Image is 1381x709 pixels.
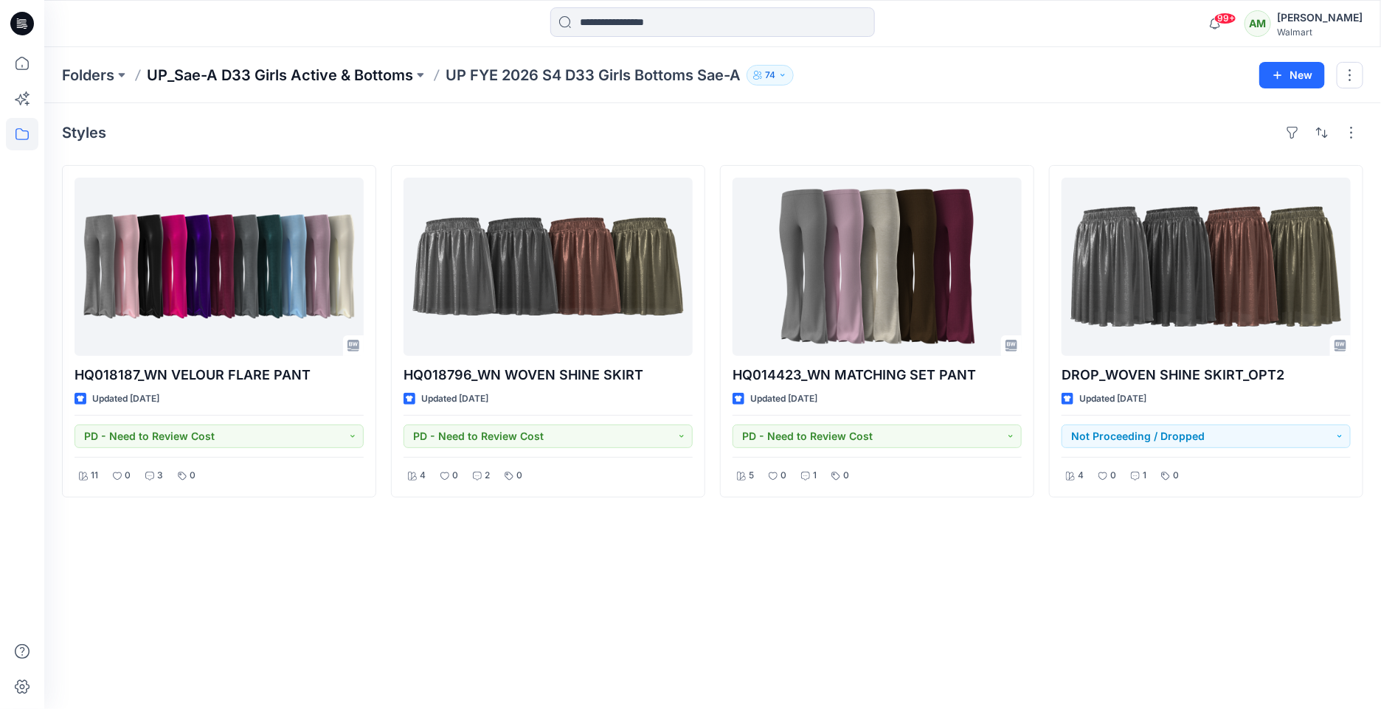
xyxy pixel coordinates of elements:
p: 0 [452,468,458,483]
p: 0 [843,468,849,483]
p: 74 [765,67,775,83]
a: DROP_WOVEN SHINE SKIRT_OPT2 [1062,178,1351,356]
a: HQ014423_WN MATCHING SET PANT [733,178,1022,356]
p: HQ018187_WN VELOUR FLARE PANT [75,365,364,385]
p: 4 [1078,468,1084,483]
p: 0 [516,468,522,483]
p: HQ018796_WN WOVEN SHINE SKIRT [404,365,693,385]
p: Updated [DATE] [421,391,488,407]
p: 0 [781,468,786,483]
p: 3 [157,468,163,483]
p: 0 [1173,468,1179,483]
p: 0 [190,468,195,483]
a: HQ018796_WN WOVEN SHINE SKIRT [404,178,693,356]
button: 74 [747,65,794,85]
span: 99+ [1214,13,1236,24]
p: 0 [125,468,131,483]
button: New [1259,62,1325,88]
div: Walmart [1277,27,1363,38]
h4: Styles [62,124,106,142]
p: 0 [1110,468,1116,483]
a: HQ018187_WN VELOUR FLARE PANT [75,178,364,356]
p: UP FYE 2026 S4 D33 Girls Bottoms Sae-A [446,65,741,85]
a: Folders [62,65,114,85]
p: Updated [DATE] [750,391,817,407]
p: 4 [420,468,426,483]
div: AM [1245,10,1271,37]
div: [PERSON_NAME] [1277,9,1363,27]
p: 2 [485,468,490,483]
a: UP_Sae-A D33 Girls Active & Bottoms [147,65,413,85]
p: 1 [1143,468,1146,483]
p: 1 [813,468,817,483]
p: 5 [749,468,754,483]
p: DROP_WOVEN SHINE SKIRT_OPT2 [1062,365,1351,385]
p: 11 [91,468,98,483]
p: HQ014423_WN MATCHING SET PANT [733,365,1022,385]
p: Updated [DATE] [92,391,159,407]
p: Updated [DATE] [1079,391,1146,407]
